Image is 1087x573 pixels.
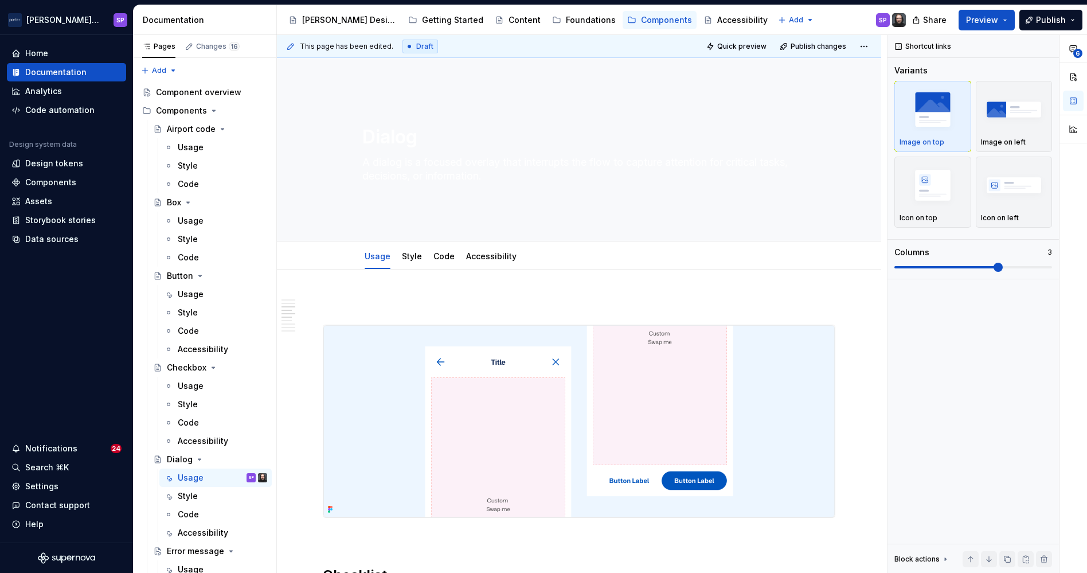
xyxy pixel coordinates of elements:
[116,15,124,25] div: SP
[775,12,818,28] button: Add
[894,81,971,152] button: placeholderImage on top
[178,215,204,227] div: Usage
[159,138,272,157] a: Usage
[300,42,393,51] span: This page has been edited.
[404,11,488,29] a: Getting Started
[302,14,397,26] div: [PERSON_NAME] Design
[466,251,517,261] a: Accessibility
[138,63,181,79] button: Add
[25,481,58,492] div: Settings
[159,248,272,267] a: Code
[178,380,204,392] div: Usage
[167,197,181,208] div: Box
[894,551,950,567] div: Block actions
[148,120,272,138] a: Airport code
[159,340,272,358] a: Accessibility
[623,11,697,29] a: Components
[360,123,793,151] textarea: Dialog
[25,177,76,188] div: Components
[9,140,77,149] div: Design system data
[7,82,126,100] a: Analytics
[776,38,851,54] button: Publish changes
[167,123,216,135] div: Airport code
[148,193,272,212] a: Box
[178,435,228,447] div: Accessibility
[159,230,272,248] a: Style
[981,88,1047,130] img: placeholder
[159,303,272,322] a: Style
[178,307,198,318] div: Style
[284,9,772,32] div: Page tree
[462,244,521,268] div: Accessibility
[923,14,947,26] span: Share
[159,175,272,193] a: Code
[1036,14,1066,26] span: Publish
[38,552,95,564] a: Supernova Logo
[25,500,90,511] div: Contact support
[159,322,272,340] a: Code
[159,157,272,175] a: Style
[148,358,272,377] a: Checkbox
[152,66,166,75] span: Add
[900,213,937,223] p: Icon on top
[906,10,954,30] button: Share
[323,325,835,517] img: e0398b2c-6e5e-4e80-b691-22940aae6a63.png
[25,443,77,454] div: Notifications
[196,42,240,51] div: Changes
[178,160,198,171] div: Style
[25,158,83,169] div: Design tokens
[1019,10,1082,30] button: Publish
[178,178,199,190] div: Code
[178,344,228,355] div: Accessibility
[156,105,207,116] div: Components
[7,496,126,514] button: Contact support
[159,377,272,395] a: Usage
[159,414,272,432] a: Code
[360,153,793,185] textarea: A dialog is a focused overlay that interrupts the flow to capture attention for critical tasks, d...
[365,251,390,261] a: Usage
[143,14,272,26] div: Documentation
[178,325,199,337] div: Code
[894,247,929,258] div: Columns
[7,44,126,63] a: Home
[490,11,545,29] a: Content
[25,233,79,245] div: Data sources
[397,244,427,268] div: Style
[178,472,204,484] div: Usage
[894,555,940,564] div: Block actions
[148,267,272,285] a: Button
[178,252,199,263] div: Code
[879,15,887,25] div: SP
[892,13,906,27] img: Teunis Vorsteveld
[25,85,62,97] div: Analytics
[229,42,240,51] span: 16
[167,270,193,282] div: Button
[159,212,272,230] a: Usage
[429,244,459,268] div: Code
[178,509,199,520] div: Code
[976,81,1053,152] button: placeholderImage on left
[7,439,126,458] button: Notifications24
[900,88,966,130] img: placeholder
[1073,49,1082,58] span: 6
[699,11,772,29] a: Accessibility
[7,458,126,477] button: Search ⌘K
[981,138,1026,147] p: Image on left
[167,545,224,557] div: Error message
[178,490,198,502] div: Style
[7,101,126,119] a: Code automation
[178,142,204,153] div: Usage
[159,487,272,505] a: Style
[25,67,87,78] div: Documentation
[159,285,272,303] a: Usage
[717,42,767,51] span: Quick preview
[25,48,48,59] div: Home
[7,515,126,533] button: Help
[433,251,455,261] a: Code
[7,230,126,248] a: Data sources
[156,87,241,98] div: Component overview
[791,42,846,51] span: Publish changes
[7,192,126,211] a: Assets
[966,14,998,26] span: Preview
[894,157,971,228] button: placeholderIcon on top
